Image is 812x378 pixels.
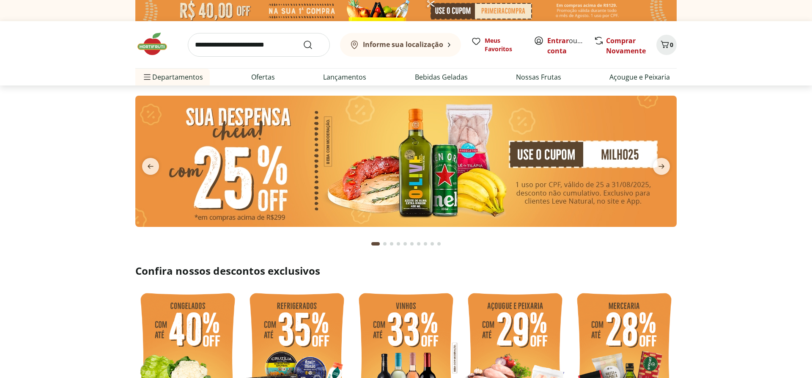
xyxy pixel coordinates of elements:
[646,158,677,175] button: next
[135,158,166,175] button: previous
[323,72,366,82] a: Lançamentos
[606,36,646,55] a: Comprar Novamente
[670,41,673,49] span: 0
[485,36,524,53] span: Meus Favoritos
[142,67,203,87] span: Departamentos
[415,234,422,254] button: Go to page 7 from fs-carousel
[415,72,468,82] a: Bebidas Geladas
[516,72,561,82] a: Nossas Frutas
[135,96,677,227] img: cupom
[370,234,381,254] button: Current page from fs-carousel
[135,264,677,278] h2: Confira nossos descontos exclusivos
[142,67,152,87] button: Menu
[656,35,677,55] button: Carrinho
[547,36,585,56] span: ou
[429,234,436,254] button: Go to page 9 from fs-carousel
[436,234,442,254] button: Go to page 10 from fs-carousel
[340,33,461,57] button: Informe sua localização
[547,36,594,55] a: Criar conta
[547,36,569,45] a: Entrar
[251,72,275,82] a: Ofertas
[188,33,330,57] input: search
[422,234,429,254] button: Go to page 8 from fs-carousel
[303,40,323,50] button: Submit Search
[402,234,409,254] button: Go to page 5 from fs-carousel
[395,234,402,254] button: Go to page 4 from fs-carousel
[388,234,395,254] button: Go to page 3 from fs-carousel
[471,36,524,53] a: Meus Favoritos
[609,72,670,82] a: Açougue e Peixaria
[363,40,443,49] b: Informe sua localização
[135,31,178,57] img: Hortifruti
[381,234,388,254] button: Go to page 2 from fs-carousel
[409,234,415,254] button: Go to page 6 from fs-carousel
